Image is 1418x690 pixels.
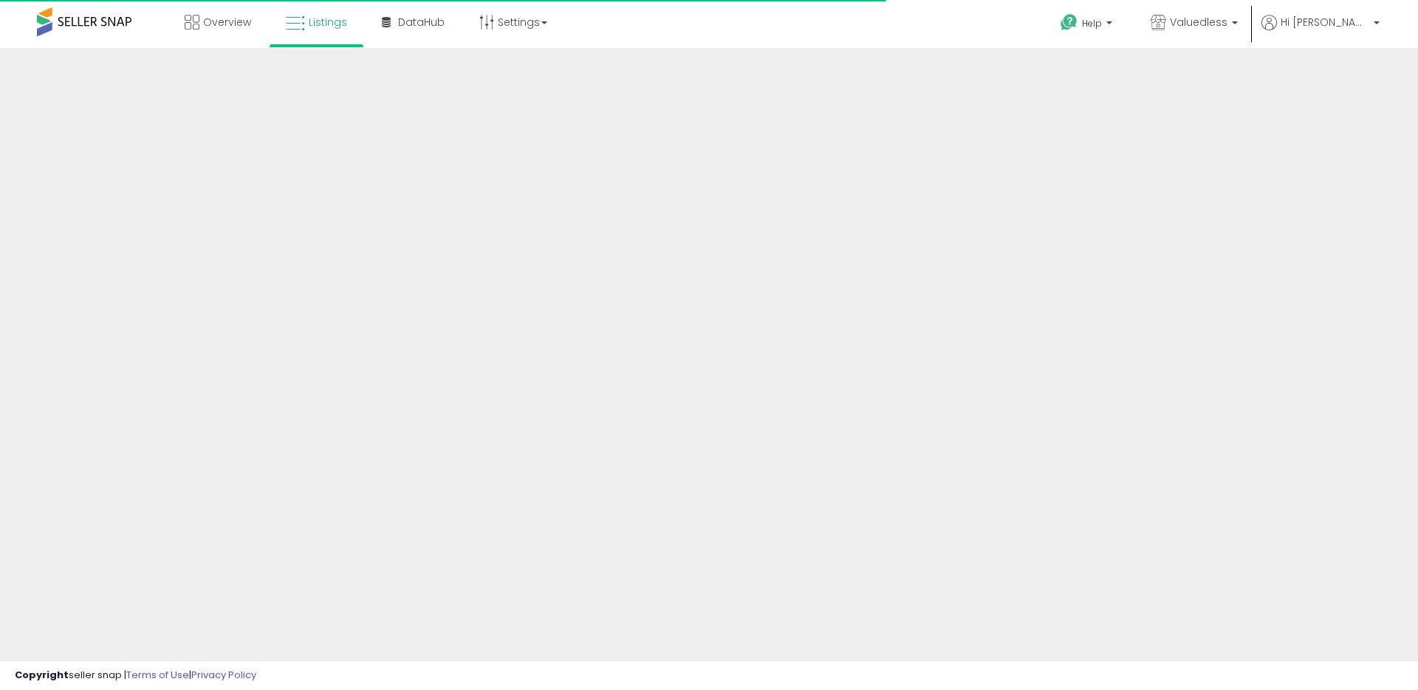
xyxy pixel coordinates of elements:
[1060,13,1078,32] i: Get Help
[1281,15,1369,30] span: Hi [PERSON_NAME]
[309,15,347,30] span: Listings
[398,15,445,30] span: DataHub
[203,15,251,30] span: Overview
[1261,15,1380,48] a: Hi [PERSON_NAME]
[1170,15,1227,30] span: Valuedless
[1082,17,1102,30] span: Help
[1049,2,1127,48] a: Help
